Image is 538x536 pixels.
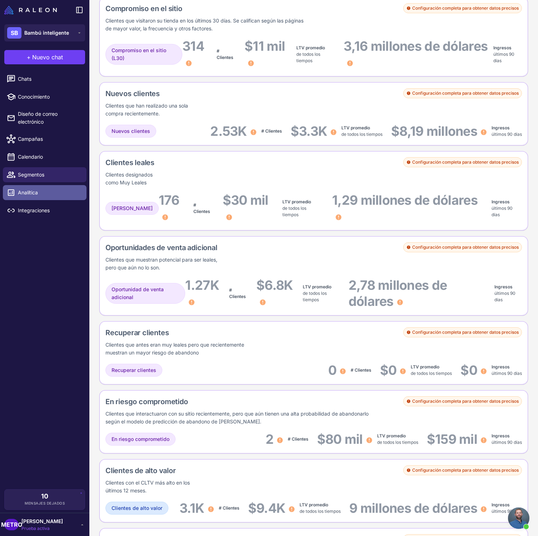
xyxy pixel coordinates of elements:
font: $9.4K [248,500,285,516]
font: Clientes de alto valor [112,505,162,511]
font: Recuperar clientes [112,367,156,373]
button: +Nuevo chat [4,50,85,64]
font: últimos 90 días [492,508,522,514]
font: Ingresos [492,125,510,130]
font: + [27,54,31,61]
font: Diseño de correo electrónico [18,111,58,125]
font: 10 [41,492,48,500]
font: En riesgo comprometido [105,397,188,406]
font: $0 [380,362,397,378]
font: $8,19 millones [391,123,477,139]
font: 1.27K [185,277,219,293]
font: # Clientes [288,436,309,442]
font: de todos los tiempos [303,291,327,302]
font: SB [11,29,18,36]
font: 9 millones de dólares [349,500,477,516]
a: Calendario [3,149,87,164]
font: Configuración completa para obtener datos precisos [412,398,519,404]
font: Chats [18,76,31,82]
font: Clientes que antes eran muy leales pero que recientemente muestran un mayor riesgo de abandono [105,342,244,356]
font: 3.1K [179,500,204,516]
font: Segmentos [18,172,44,178]
font: METRO [1,521,22,528]
font: últimos 90 días [492,440,522,445]
a: Chats [3,71,87,86]
font: Nuevo chat [32,54,63,61]
font: # Clientes [217,48,233,60]
font: LTV promedio [300,502,328,507]
font: Clientes que muestran potencial para ser leales, pero que aún no lo son. [105,257,217,271]
font: 2 [266,431,273,447]
font: En riesgo comprometido [112,436,169,442]
font: 1,29 millones de dólares [332,192,478,208]
font: Nuevos clientes [105,89,160,98]
font: Ingresos [494,284,513,289]
font: Bambú inteligente [24,30,69,36]
font: # Clientes [351,367,371,373]
a: Campañas [3,131,87,147]
font: Clientes que interactuaron con su sitio recientemente, pero que aún tienen una alta probabilidad ... [105,411,369,425]
font: # Clientes [193,202,210,214]
font: $0 [460,362,477,378]
font: LTV promedio [411,364,439,369]
a: Integraciones [3,203,87,218]
a: Analítica [3,185,87,200]
font: Campañas [18,136,43,142]
font: Calendario [18,154,43,160]
font: Configuración completa para obtener datos precisos [412,329,519,335]
font: Prueba activa [21,526,50,531]
a: Segmentos [3,167,87,182]
font: LTV promedio [296,45,325,50]
font: últimos 90 días [493,51,514,63]
font: 314 [182,38,204,54]
font: de todos los tiempos [282,205,306,217]
font: $159 mil [427,431,477,447]
font: Clientes con el CLTV más alto en los últimos 12 meses. [105,480,190,493]
font: Clientes designados como Muy Leales [105,172,153,185]
font: últimos 90 días [492,205,513,217]
font: Configuración completa para obtener datos precisos [412,244,519,250]
font: LTV promedio [303,284,331,289]
font: Mensajes dejados [25,501,65,505]
font: Clientes de alto valor [105,466,176,475]
font: 0 [328,362,336,378]
font: $30 mil [223,192,268,208]
font: $6.8K [256,277,293,293]
font: últimos 90 días [494,291,515,302]
font: $11 mil [245,38,285,54]
font: $3.3K [291,123,327,139]
font: de todos los tiempos [411,371,452,376]
font: Clientes leales [105,158,154,167]
font: Compromiso en el sitio (L30) [112,47,166,61]
font: Conocimiento [18,94,50,100]
font: Compromiso en el sitio [105,4,182,13]
a: Logotipo de Raleon [4,6,60,14]
font: # Clientes [229,287,246,299]
font: últimos 90 días [492,131,522,137]
font: [PERSON_NAME] [112,205,153,211]
font: Clientes que visitaron su tienda en los últimos 30 días. Se califican según las páginas de mayor ... [105,18,303,31]
button: SBBambú inteligente [4,24,85,41]
font: Ingresos [492,199,510,204]
font: Oportunidad de venta adicional [112,286,164,300]
a: Diseño de correo electrónico [3,107,87,129]
font: Clientes que han realizado una sola compra recientemente. [105,103,188,116]
font: Ingresos [492,502,510,507]
font: LTV promedio [377,433,406,438]
font: Integraciones [18,207,50,213]
font: 176 [159,192,179,208]
font: de todos los tiempos [341,131,382,137]
font: Configuración completa para obtener datos precisos [412,90,519,96]
font: Analítica [18,189,38,195]
font: # Clientes [219,505,240,511]
font: Ingresos [492,433,510,438]
font: de todos los tiempos [296,51,320,63]
font: Configuración completa para obtener datos precisos [412,159,519,165]
font: Oportunidades de venta adicional [105,243,217,252]
font: LTV promedio [282,199,311,204]
font: $80 mil [317,431,363,447]
font: últimos 90 días [492,371,522,376]
font: LTV promedio [341,125,370,130]
div: Chat abierto [508,507,529,529]
font: Ingresos [493,45,512,50]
